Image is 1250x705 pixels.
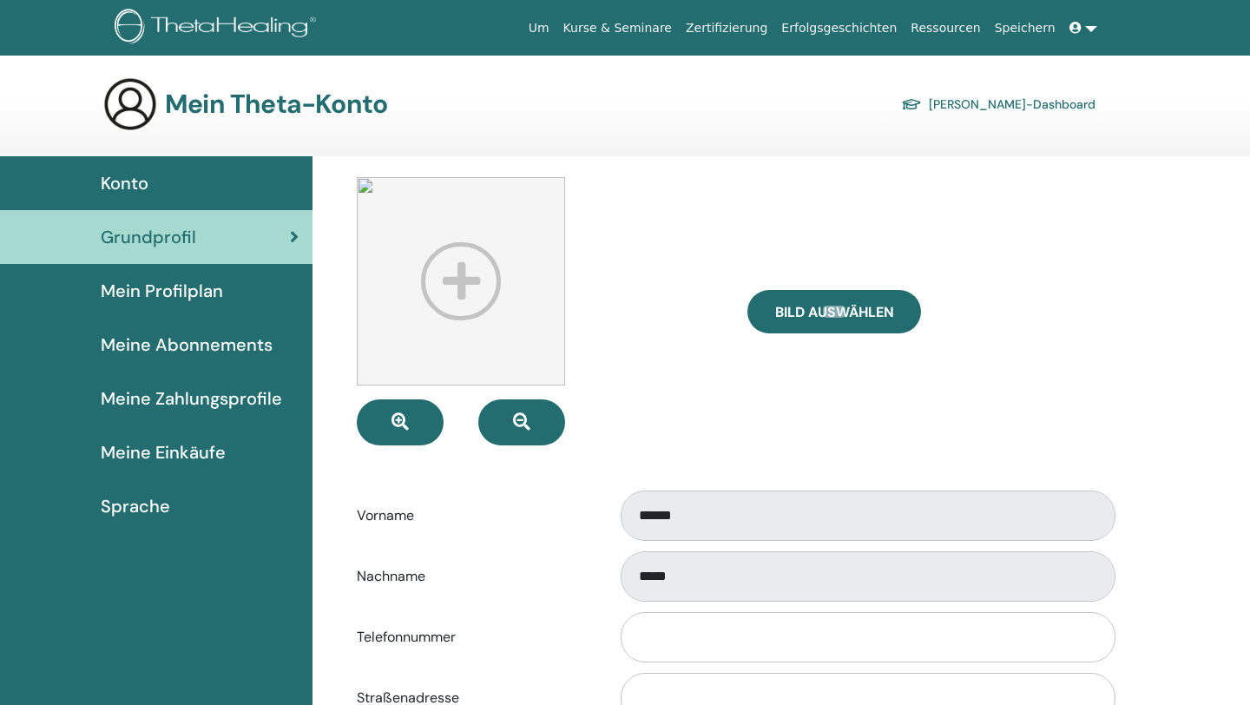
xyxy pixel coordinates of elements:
input: Bild auswählen [823,306,845,318]
label: Nachname [344,560,604,593]
label: Vorname [344,499,604,532]
h3: Mein Theta-Konto [165,89,387,120]
a: [PERSON_NAME]-Dashboard [901,92,1095,116]
a: Kurse & Seminare [556,12,679,44]
img: profile [357,177,565,385]
a: Erfolgsgeschichten [774,12,904,44]
a: Ressourcen [904,12,987,44]
span: Meine Zahlungsprofile [101,385,282,412]
img: logo.png [115,9,322,48]
a: Speichern [988,12,1062,44]
a: Zertifizierung [679,12,774,44]
span: Meine Abonnements [101,332,273,358]
span: Meine Einkäufe [101,439,226,465]
span: Sprache [101,493,170,519]
span: Grundprofil [101,224,196,250]
span: Konto [101,170,148,196]
span: Mein Profilplan [101,278,223,304]
label: Telefonnummer [344,621,604,654]
span: Bild auswählen [775,303,894,321]
img: graduation-cap.svg [901,97,922,112]
a: Um [522,12,556,44]
img: generic-user-icon.jpg [102,76,158,132]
